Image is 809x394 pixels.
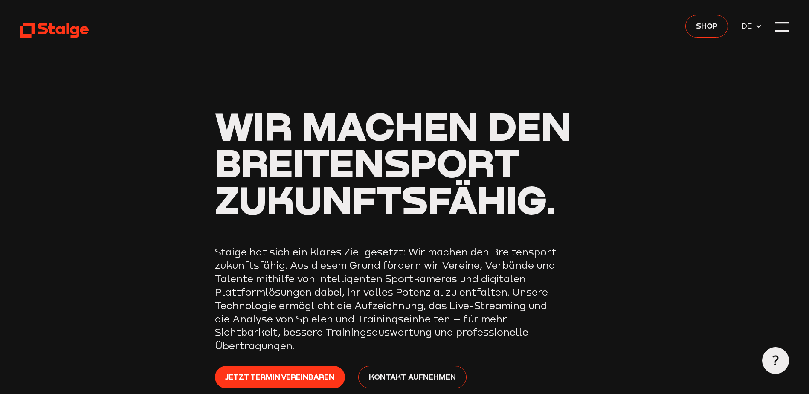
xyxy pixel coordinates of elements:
span: Jetzt Termin vereinbaren [225,371,334,382]
p: Staige hat sich ein klares Ziel gesetzt: Wir machen den Breitensport zukunftsfähig. Aus diesem Gr... [215,245,556,353]
span: Kontakt aufnehmen [369,371,456,382]
span: DE [742,20,755,32]
a: Jetzt Termin vereinbaren [215,366,345,388]
a: Kontakt aufnehmen [358,366,466,388]
a: Shop [685,15,728,38]
span: Wir machen den Breitensport zukunftsfähig. [215,102,571,223]
span: Shop [696,20,718,32]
